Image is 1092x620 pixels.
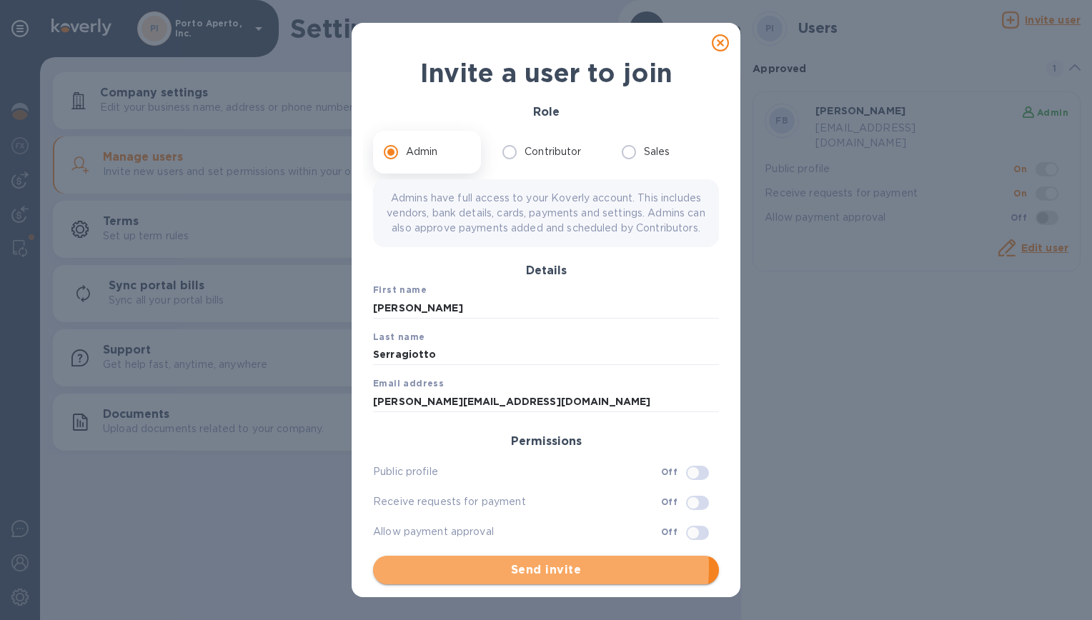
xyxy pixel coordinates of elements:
[661,496,677,507] b: Off
[661,526,677,537] b: Off
[373,391,719,412] input: Enter email address
[373,556,719,584] button: Send invite
[373,106,719,119] h3: Role
[373,494,661,509] p: Receive requests for payment
[384,561,708,579] span: Send invite
[373,131,719,174] div: role
[373,464,661,479] p: Public profile
[373,378,444,389] b: Email address
[420,57,672,89] b: Invite a user to join
[373,297,719,319] input: Enter first name
[644,144,670,159] p: Sales
[373,331,425,342] b: Last name
[373,344,719,366] input: Enter last name
[373,435,719,449] h3: Permissions
[525,144,581,159] p: Contributor
[373,264,719,278] h3: Details
[661,466,677,477] b: Off
[384,191,708,236] p: Admins have full access to your Koverly account. This includes vendors, bank details, cards, paym...
[373,284,427,295] b: First name
[406,144,438,159] p: Admin
[373,524,661,539] p: Allow payment approval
